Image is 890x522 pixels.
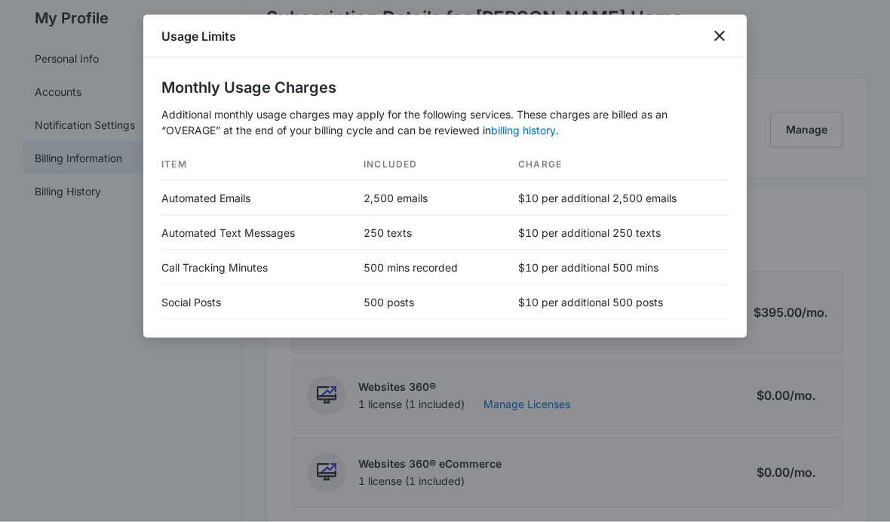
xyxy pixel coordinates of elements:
td: $10 per additional 500 posts [506,285,729,320]
th: Item [161,149,351,181]
td: Call Tracking Minutes [161,250,351,285]
p: Additional monthly usage charges may apply for the following services. These charges are billed a... [161,106,729,138]
th: Charge [506,149,729,181]
td: 500 posts [351,285,506,320]
a: billing history [491,124,556,137]
td: 500 mins recorded [351,250,506,285]
td: $10 per additional 250 texts [506,216,729,250]
h2: Monthly Usage Charges [161,76,729,99]
td: 2,500 emails [351,181,506,216]
button: close [710,27,729,45]
td: Automated Text Messages [161,216,351,250]
td: Social Posts [161,285,351,320]
td: $10 per additional 500 mins [506,250,729,285]
td: Automated Emails [161,181,351,216]
th: Included [351,149,506,181]
h1: Usage Limits [161,27,236,45]
td: 250 texts [351,216,506,250]
td: $10 per additional 2,500 emails [506,181,729,216]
